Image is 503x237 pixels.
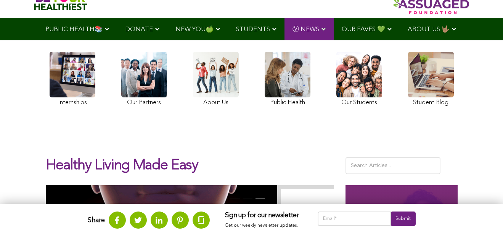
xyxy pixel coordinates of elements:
div: Navigation Menu [34,18,469,40]
img: glassdoor.svg [198,216,204,224]
h1: Healthy Living Made Easy [46,157,334,181]
button: 3 of 3 [256,198,263,205]
span: DONATE [125,26,153,33]
input: Submit [391,212,415,226]
p: Get our weekly newsletter updates. [225,222,302,230]
input: Search Articles... [346,157,441,174]
span: PUBLIC HEALTH📚 [45,26,103,33]
span: STUDENTS [236,26,270,33]
h3: Sign up for our newsletter [225,212,302,220]
span: OUR FAVES 💚 [342,26,385,33]
span: Ⓥ NEWS [292,26,319,33]
button: 2 of 3 [243,198,251,205]
iframe: Chat Widget [465,200,503,237]
input: Email* [318,212,391,226]
strong: Share [88,217,105,224]
button: 1 of 3 [230,198,238,205]
span: NEW YOU🍏 [175,26,214,33]
span: ABOUT US 🤟🏽 [408,26,450,33]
